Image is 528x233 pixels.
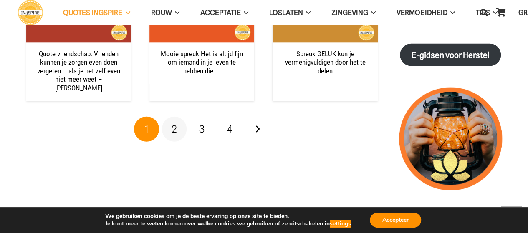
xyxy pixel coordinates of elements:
[122,2,130,23] span: QUOTES INGSPIRE Menu
[162,117,187,142] a: Pagina 2
[140,2,189,23] a: ROUWROUW Menu
[368,2,376,23] span: Zingeving Menu
[399,88,502,190] img: lichtpuntjes voor in donkere tijden
[370,213,421,228] button: Accepteer
[397,8,447,17] span: VERMOEIDHEID
[161,50,243,75] a: Mooie spreuk Het is altijd fijn om iemand in je leven te hebben die…..
[259,2,321,23] a: LoslatenLoslaten Menu
[501,206,522,227] a: Terug naar top
[105,220,352,228] p: Je kunt meer te weten komen over welke cookies we gebruiken of ze uitschakelen in .
[172,123,177,135] span: 2
[303,2,311,23] span: Loslaten Menu
[53,2,140,23] a: QUOTES INGSPIREQUOTES INGSPIRE Menu
[386,2,465,23] a: VERMOEIDHEIDVERMOEIDHEID Menu
[400,44,501,67] a: E-gidsen voor Herstel
[475,2,492,23] a: Zoeken
[199,123,205,135] span: 3
[200,8,241,17] span: Acceptatie
[241,2,248,23] span: Acceptatie Menu
[189,117,215,142] a: Pagina 3
[63,8,122,17] span: QUOTES INGSPIRE
[490,2,497,23] span: TIPS Menu
[227,123,232,135] span: 4
[151,8,172,17] span: ROUW
[37,50,120,92] a: Quote vriendschap: Vrienden kunnen je zorgen even doen vergeten…. als je het zelf even niet meer ...
[190,2,259,23] a: AcceptatieAcceptatie Menu
[145,123,149,135] span: 1
[285,50,366,75] a: Spreuk GELUK kun je vermenigvuldigen door het te delen
[330,220,351,228] button: settings
[331,8,368,17] span: Zingeving
[412,50,490,60] strong: E-gidsen voor Herstel
[105,213,352,220] p: We gebruiken cookies om je de beste ervaring op onze site te bieden.
[134,117,159,142] span: Pagina 1
[269,8,303,17] span: Loslaten
[465,2,508,23] a: TIPSTIPS Menu
[447,2,455,23] span: VERMOEIDHEID Menu
[172,2,179,23] span: ROUW Menu
[217,117,242,142] a: Pagina 4
[321,2,386,23] a: ZingevingZingeving Menu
